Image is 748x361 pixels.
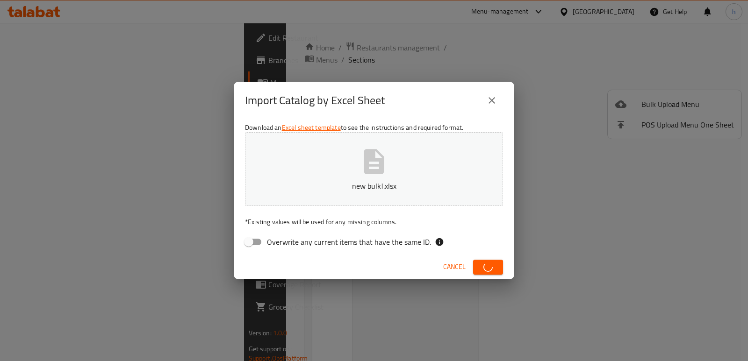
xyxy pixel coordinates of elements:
span: Overwrite any current items that have the same ID. [267,236,431,248]
button: close [481,89,503,112]
p: new bulk١.xlsx [259,180,489,191]
a: Excel sheet template [282,121,341,134]
h2: Import Catalog by Excel Sheet [245,93,385,108]
svg: If the overwrite option isn't selected, then the items that match an existing ID will be ignored ... [435,237,444,247]
button: new bulk١.xlsx [245,132,503,206]
p: Existing values will be used for any missing columns. [245,217,503,227]
span: Cancel [443,261,466,273]
div: Download an to see the instructions and required format. [234,119,514,255]
button: Cancel [439,258,469,276]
